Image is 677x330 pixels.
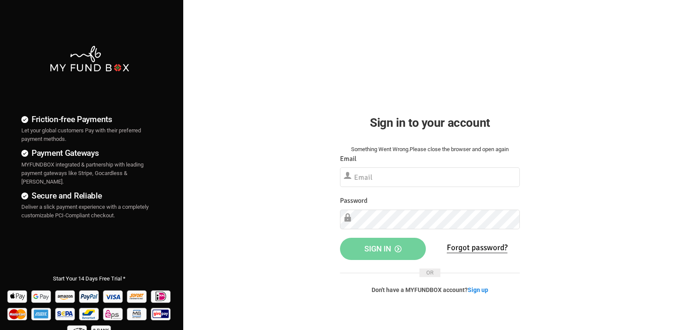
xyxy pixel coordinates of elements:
img: american_express Pay [30,305,53,322]
img: sepa Pay [54,305,77,322]
div: Something Went Wrong.Please close the browser and open again [340,145,520,154]
img: Paypal [78,287,101,305]
img: EPS Pay [102,305,125,322]
img: Sofort Pay [126,287,149,305]
img: Visa [102,287,125,305]
a: Forgot password? [447,242,507,253]
input: Email [340,167,520,187]
img: mb Pay [126,305,149,322]
span: Deliver a slick payment experience with a completely customizable PCI-Compliant checkout. [21,204,149,219]
h4: Payment Gateways [21,147,158,159]
img: Apple Pay [6,287,29,305]
h4: Friction-free Payments [21,113,158,126]
label: Password [340,196,367,206]
p: Don't have a MYFUNDBOX account? [340,286,520,294]
img: Google Pay [30,287,53,305]
img: mfbwhite.png [49,45,129,73]
img: Bancontact Pay [78,305,101,322]
span: MYFUNDBOX integrated & partnership with leading payment gateways like Stripe, Gocardless & [PERSO... [21,161,144,185]
h2: Sign in to your account [340,114,520,132]
h4: Secure and Reliable [21,190,158,202]
span: Let your global customers Pay with their preferred payment methods. [21,127,141,142]
img: Mastercard Pay [6,305,29,322]
label: Email [340,154,357,164]
span: OR [419,269,440,277]
img: Amazon [54,287,77,305]
img: Ideal Pay [150,287,173,305]
img: giropay [150,305,173,322]
span: Sign in [364,244,402,253]
button: Sign in [340,238,426,260]
a: Sign up [468,286,488,293]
